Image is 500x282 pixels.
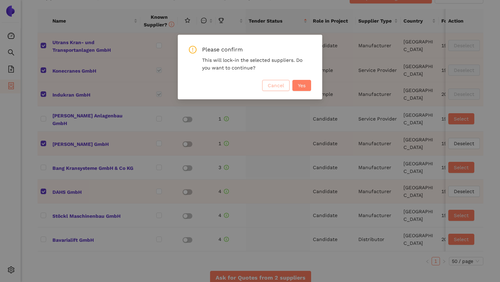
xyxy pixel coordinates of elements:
[292,80,311,91] button: Yes
[262,80,290,91] button: Cancel
[268,82,284,89] span: Cancel
[189,46,197,53] span: exclamation-circle
[298,82,306,89] span: Yes
[202,56,311,72] div: This will lock-in the selected suppliers. Do you want to continue?
[202,46,311,53] span: Please confirm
